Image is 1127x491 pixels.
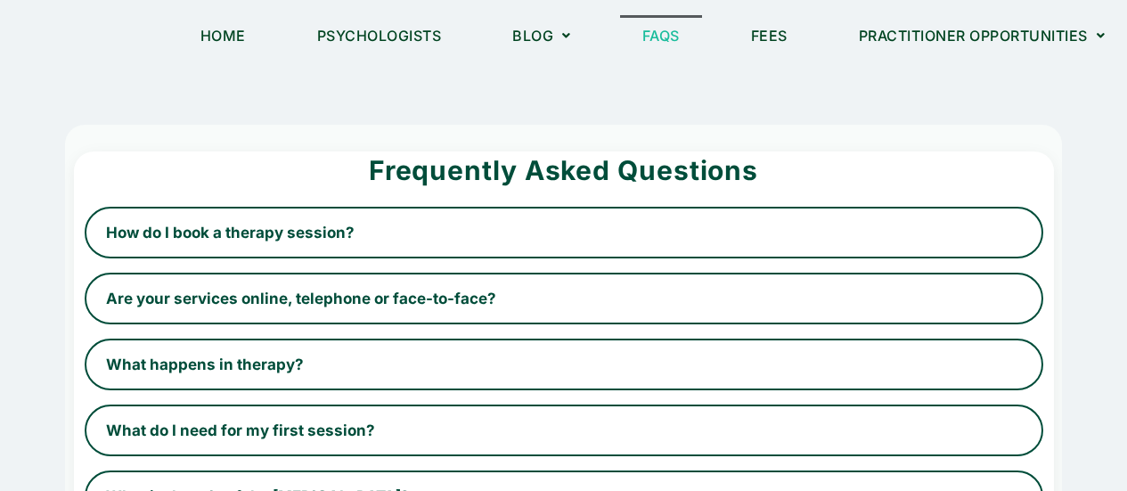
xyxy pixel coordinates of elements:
[85,273,1043,324] button: Are your services online, telephone or face-to-face?
[178,15,268,56] a: Home
[85,339,1043,390] button: What happens in therapy?
[729,15,810,56] a: Fees
[85,151,1043,189] h1: Frequently Asked Questions
[490,15,593,56] a: Blog
[85,207,1043,258] button: How do I book a therapy session?
[620,15,702,56] a: FAQs
[295,15,464,56] a: Psychologists
[85,405,1043,456] button: What do I need for my first session?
